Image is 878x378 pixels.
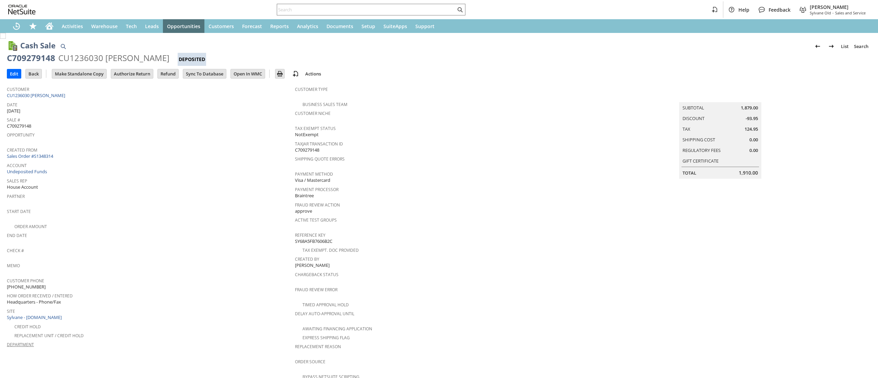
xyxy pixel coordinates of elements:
[739,169,758,176] span: 1,910.00
[683,126,690,132] a: Tax
[7,153,55,159] a: Sales Order #S1348314
[8,19,25,33] a: Recent Records
[26,69,41,78] input: Back
[302,102,347,107] a: Business Sales Team
[302,71,324,77] a: Actions
[41,19,58,33] a: Home
[231,69,265,78] input: Open In WMC
[7,314,63,320] a: Sylvane - [DOMAIN_NAME]
[295,232,325,238] a: Reference Key
[7,263,20,269] a: Memo
[295,131,319,138] span: NotExempt
[769,7,791,13] span: Feedback
[295,171,333,177] a: Payment Method
[295,126,336,131] a: Tax Exempt Status
[683,137,715,143] a: Shipping Cost
[302,302,349,308] a: Timed Approval Hold
[7,163,27,168] a: Account
[7,248,24,253] a: Check #
[302,326,372,332] a: Awaiting Financing Application
[277,5,456,14] input: Search
[295,141,343,147] a: TaxJar Transaction ID
[122,19,141,33] a: Tech
[357,19,379,33] a: Setup
[415,23,435,29] span: Support
[810,10,831,15] span: Sylvane Old
[295,311,354,317] a: Delay Auto-Approval Until
[295,156,345,162] a: Shipping Quote Errors
[7,52,55,63] div: C709279148
[59,42,67,50] img: Quick Find
[14,224,47,229] a: Order Amount
[679,91,761,102] caption: Summary
[87,19,122,33] a: Warehouse
[327,23,353,29] span: Documents
[383,23,407,29] span: SuiteApps
[292,70,300,78] img: add-record.svg
[851,41,871,52] a: Search
[741,105,758,111] span: 1,879.00
[7,117,20,123] a: Sale #
[7,209,31,214] a: Start Date
[266,19,293,33] a: Reports
[158,69,178,78] input: Refund
[276,70,284,78] img: Print
[163,19,204,33] a: Opportunities
[7,278,44,284] a: Customer Phone
[738,7,749,13] span: Help
[295,86,328,92] a: Customer Type
[361,23,375,29] span: Setup
[749,147,758,154] span: 0.00
[456,5,464,14] svg: Search
[7,299,61,305] span: Headquarters - Phone/Fax
[295,187,339,192] a: Payment Processor
[209,23,234,29] span: Customers
[295,238,332,245] span: SY68A5FB7606B2C
[814,42,822,50] img: Previous
[126,23,137,29] span: Tech
[302,335,350,341] a: Express Shipping Flag
[7,147,37,153] a: Created From
[683,147,721,153] a: Regulatory Fees
[62,23,83,29] span: Activities
[295,147,319,153] span: C709279148
[827,42,835,50] img: Next
[295,177,330,184] span: Visa / Mastercard
[7,293,73,299] a: How Order Received / Entered
[746,115,758,122] span: -93.95
[295,359,325,365] a: Order Source
[58,52,169,63] div: CU1236030 [PERSON_NAME]
[7,132,35,138] a: Opportunity
[7,123,31,129] span: C709279148
[749,137,758,143] span: 0.00
[297,23,318,29] span: Analytics
[7,184,38,190] span: House Account
[295,110,331,116] a: Customer Niche
[835,10,866,15] span: Sales and Service
[295,262,330,269] span: [PERSON_NAME]
[295,202,340,208] a: Fraud Review Action
[58,19,87,33] a: Activities
[111,69,153,78] input: Authorize Return
[838,41,851,52] a: List
[52,69,106,78] input: Make Standalone Copy
[14,324,41,330] a: Credit Hold
[295,208,312,214] span: approve
[204,19,238,33] a: Customers
[275,69,284,78] input: Print
[295,192,314,199] span: Braintree
[683,158,719,164] a: Gift Certificate
[7,102,17,108] a: Date
[178,53,206,66] div: Deposited
[295,256,319,262] a: Created By
[832,10,834,15] span: -
[7,108,20,114] span: [DATE]
[379,19,411,33] a: SuiteApps
[7,284,46,290] span: [PHONE_NUMBER]
[167,23,200,29] span: Opportunities
[322,19,357,33] a: Documents
[29,22,37,30] svg: Shortcuts
[270,23,289,29] span: Reports
[293,19,322,33] a: Analytics
[683,115,704,121] a: Discount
